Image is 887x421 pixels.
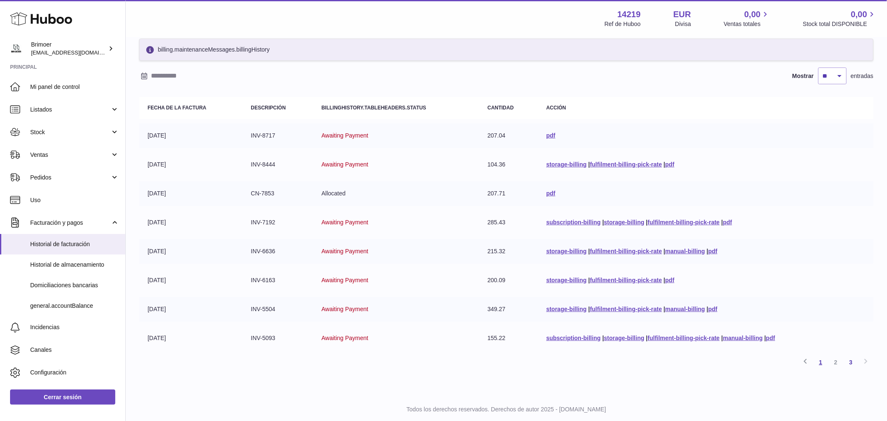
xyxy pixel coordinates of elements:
td: [DATE] [139,297,242,322]
strong: EUR [674,9,691,20]
span: Stock [30,128,110,136]
a: pdf [546,190,555,197]
span: Awaiting Payment [322,277,368,283]
span: Awaiting Payment [322,306,368,312]
span: Mi panel de control [30,83,119,91]
td: INV-7192 [242,210,313,235]
a: fulfilment-billing-pick-rate [648,335,720,341]
td: [DATE] [139,152,242,177]
a: manual-billing [723,335,763,341]
span: | [589,161,590,168]
td: 155.22 [479,326,538,351]
span: Awaiting Payment [322,248,368,255]
td: INV-5093 [242,326,313,351]
td: 207.71 [479,181,538,206]
td: CN-7853 [242,181,313,206]
span: Awaiting Payment [322,219,368,226]
span: Pedidos [30,174,110,182]
span: Allocated [322,190,346,197]
span: Configuración [30,369,119,377]
span: Ventas totales [724,20,770,28]
a: pdf [723,219,732,226]
a: pdf [546,132,555,139]
a: storage-billing [546,277,586,283]
td: INV-8444 [242,152,313,177]
span: Domiciliaciones bancarias [30,281,119,289]
a: pdf [708,248,718,255]
a: fulfilment-billing-pick-rate [590,277,662,283]
a: fulfilment-billing-pick-rate [590,306,662,312]
a: pdf [665,277,674,283]
a: pdf [708,306,718,312]
td: [DATE] [139,210,242,235]
a: fulfilment-billing-pick-rate [590,161,662,168]
a: Cerrar sesión [10,390,115,405]
a: 2 [828,355,843,370]
span: | [765,335,766,341]
p: Todos los derechos reservados. Derechos de autor 2025 - [DOMAIN_NAME] [132,405,880,413]
td: [DATE] [139,123,242,148]
label: Mostrar [792,72,814,80]
span: | [589,248,590,255]
td: 104.36 [479,152,538,177]
td: 200.09 [479,268,538,293]
div: Brimoer [31,41,106,57]
td: 285.43 [479,210,538,235]
td: [DATE] [139,181,242,206]
div: Divisa [675,20,691,28]
strong: 14219 [617,9,641,20]
td: [DATE] [139,268,242,293]
span: | [664,306,665,312]
span: 0,00 [744,9,761,20]
a: fulfilment-billing-pick-rate [648,219,720,226]
span: Uso [30,196,119,204]
span: | [664,161,665,168]
span: Incidencias [30,323,119,331]
span: [EMAIL_ADDRESS][DOMAIN_NAME] [31,49,123,56]
a: storage-billing [604,219,644,226]
td: INV-6163 [242,268,313,293]
span: 0,00 [851,9,867,20]
span: Listados [30,106,110,114]
td: INV-8717 [242,123,313,148]
a: subscription-billing [546,335,601,341]
span: | [664,277,665,283]
span: | [589,306,590,312]
span: | [721,219,723,226]
span: Awaiting Payment [322,335,368,341]
a: 0,00 Ventas totales [724,9,770,28]
td: [DATE] [139,326,242,351]
a: 3 [843,355,858,370]
span: entradas [851,72,874,80]
img: oroses@renuevo.es [10,42,23,55]
td: 215.32 [479,239,538,264]
a: 1 [813,355,828,370]
a: storage-billing [546,306,586,312]
a: storage-billing [546,248,586,255]
a: pdf [766,335,775,341]
span: Historial de facturación [30,240,119,248]
span: | [664,248,665,255]
span: Awaiting Payment [322,132,368,139]
td: 207.04 [479,123,538,148]
strong: billingHistory.tableHeaders.status [322,105,426,111]
strong: Descripción [251,105,285,111]
div: Ref de Huboo [604,20,641,28]
strong: Acción [546,105,566,111]
a: storage-billing [546,161,586,168]
span: | [602,219,604,226]
span: | [646,335,648,341]
a: pdf [665,161,674,168]
span: general.accountBalance [30,302,119,310]
td: INV-5504 [242,297,313,322]
a: 0,00 Stock total DISPONIBLE [803,9,877,28]
span: | [602,335,604,341]
span: Awaiting Payment [322,161,368,168]
span: Historial de almacenamiento [30,261,119,269]
a: manual-billing [665,248,705,255]
strong: Cantidad [488,105,514,111]
span: | [589,277,590,283]
span: Canales [30,346,119,354]
strong: Fecha de la factura [148,105,206,111]
span: Stock total DISPONIBLE [803,20,877,28]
